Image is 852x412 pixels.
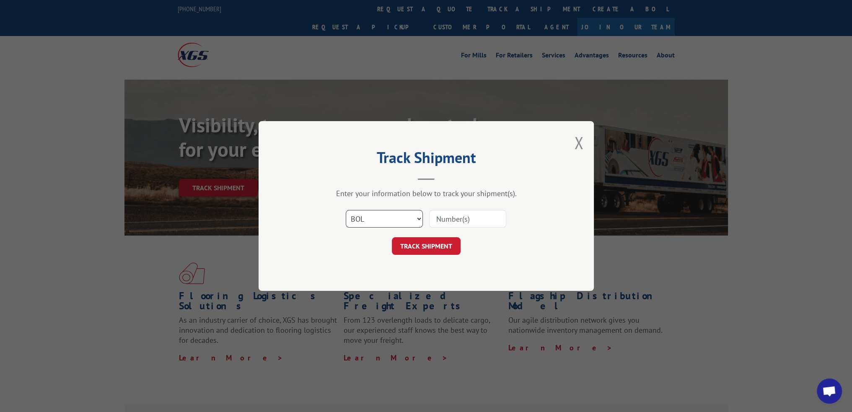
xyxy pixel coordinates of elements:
[300,189,552,198] div: Enter your information below to track your shipment(s).
[429,210,506,228] input: Number(s)
[300,152,552,168] h2: Track Shipment
[392,237,461,255] button: TRACK SHIPMENT
[817,378,842,404] a: Open chat
[574,132,583,154] button: Close modal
